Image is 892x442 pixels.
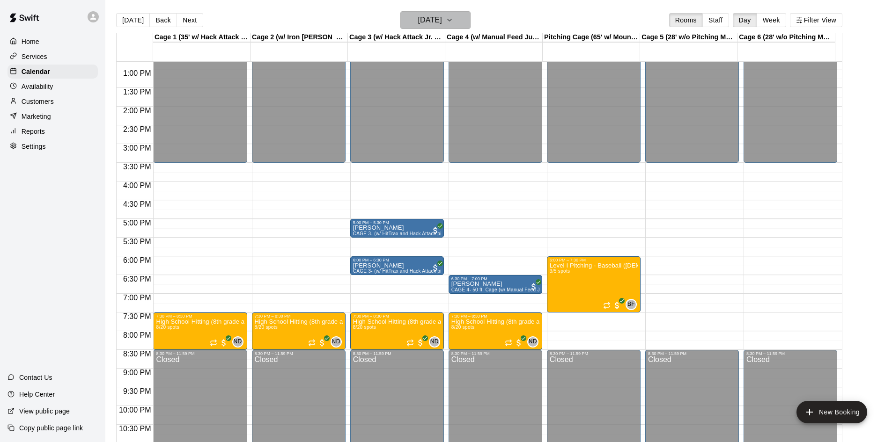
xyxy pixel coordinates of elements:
span: 4:00 PM [121,181,154,189]
a: Marketing [7,109,98,123]
div: Cage 4 (w/ Manual Feed Jugs Machine - Softball) [445,33,543,42]
span: All customers have paid [612,301,622,310]
span: 8:00 PM [121,331,154,339]
p: Services [22,52,47,61]
span: All customers have paid [219,338,229,348]
div: 8:30 PM – 11:59 PM [451,351,539,356]
div: Customers [7,94,98,109]
span: 5:00 PM [121,219,154,227]
span: Nate Dill [236,336,243,348]
div: Cage 6 (28' w/o Pitching Machine) [737,33,835,42]
div: Services [7,50,98,64]
a: Availability [7,80,98,94]
div: 6:00 PM – 7:30 PM [550,258,638,262]
span: 6:30 PM [121,275,154,283]
span: Nate Dill [433,336,440,348]
div: Pitching Cage (65' w/ Mound or Pitching Mat) [543,33,640,42]
div: 5:00 PM – 5:30 PM: CAGE 3- (w/ HitTrax and Hack Attack pitching Machine)- BASEBALL [350,219,444,238]
span: 1:30 PM [121,88,154,96]
button: Week [757,13,786,27]
div: 7:30 PM – 8:30 PM [156,314,244,319]
button: add [796,401,867,423]
span: ND [234,337,242,347]
p: Settings [22,142,46,151]
span: Recurring event [603,302,611,309]
span: Nate Dill [334,336,342,348]
span: ND [529,337,537,347]
span: Nate Dill [531,336,538,348]
a: Calendar [7,65,98,79]
div: Cage 1 (35' w/ Hack Attack Manual Feed) [153,33,251,42]
span: All customers have paid [416,338,425,348]
div: 6:00 PM – 6:30 PM: CAGE 3- (w/ HitTrax and Hack Attack pitching Machine)- BASEBALL [350,256,444,275]
span: All customers have paid [431,263,440,273]
div: 8:30 PM – 11:59 PM [550,351,638,356]
span: 7:00 PM [121,294,154,302]
div: 8:30 PM – 11:59 PM [746,351,834,356]
p: Help Center [19,390,55,399]
button: [DATE] [400,11,471,29]
span: CAGE 4- 50 ft. Cage (w/ Manual Feed Jugs Machine- SOFTBALL) [451,287,598,292]
div: 5:00 PM – 5:30 PM [353,220,441,225]
div: 7:30 PM – 8:30 PM: High School Hitting (8th grade and up) [252,312,346,350]
span: Recurring event [505,339,512,347]
div: 8:30 PM – 11:59 PM [648,351,736,356]
span: 10:30 PM [117,425,153,433]
span: 9:30 PM [121,387,154,395]
span: 10:00 PM [117,406,153,414]
a: Reports [7,124,98,138]
button: Day [733,13,757,27]
p: Home [22,37,39,46]
div: 8:30 PM – 11:59 PM [255,351,343,356]
div: 8:30 PM – 11:59 PM [353,351,441,356]
span: 8/20 spots filled [156,325,179,330]
span: CAGE 3- (w/ HitTrax and Hack Attack pitching Machine)- BASEBALL [353,231,505,236]
span: 6:00 PM [121,256,154,264]
div: Nate Dill [232,336,243,348]
div: Nate Dill [429,336,440,348]
p: Customers [22,97,54,106]
div: Settings [7,139,98,153]
span: 9:00 PM [121,369,154,377]
div: 7:30 PM – 8:30 PM [353,314,441,319]
div: Brian Ferrans [626,299,637,310]
span: Brian Ferrans [629,299,637,310]
span: 5:30 PM [121,238,154,246]
button: Next [177,13,203,27]
div: 7:30 PM – 8:30 PM [451,314,539,319]
span: All customers have paid [529,282,538,291]
span: 4:30 PM [121,200,154,208]
span: 8/20 spots filled [451,325,474,330]
button: [DATE] [116,13,150,27]
span: All customers have paid [514,338,523,348]
p: Copy public page link [19,423,83,433]
p: Calendar [22,67,50,76]
span: 2:30 PM [121,125,154,133]
div: 7:30 PM – 8:30 PM: High School Hitting (8th grade and up) [350,312,444,350]
div: Cage 3 (w/ Hack Attack Jr. Auto Feeder and HitTrax) [348,33,445,42]
button: Filter View [790,13,842,27]
div: Cage 5 (28' w/o Pitching Machine) [640,33,737,42]
a: Home [7,35,98,49]
span: 7:30 PM [121,312,154,320]
p: Reports [22,127,45,136]
span: Recurring event [406,339,414,347]
h6: [DATE] [418,14,442,27]
p: Availability [22,82,53,91]
span: 3:30 PM [121,163,154,171]
span: 1:00 PM [121,69,154,77]
div: 8:30 PM – 11:59 PM [156,351,244,356]
span: ND [332,337,340,347]
button: Back [149,13,177,27]
p: View public page [19,406,70,416]
div: 6:00 PM – 6:30 PM [353,258,441,262]
span: 8/20 spots filled [255,325,278,330]
div: Cage 2 (w/ Iron [PERSON_NAME] Auto Feeder - BASEBALL 80+ mph) [251,33,348,42]
span: BF [627,300,635,309]
p: Marketing [22,112,51,121]
button: Staff [702,13,729,27]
